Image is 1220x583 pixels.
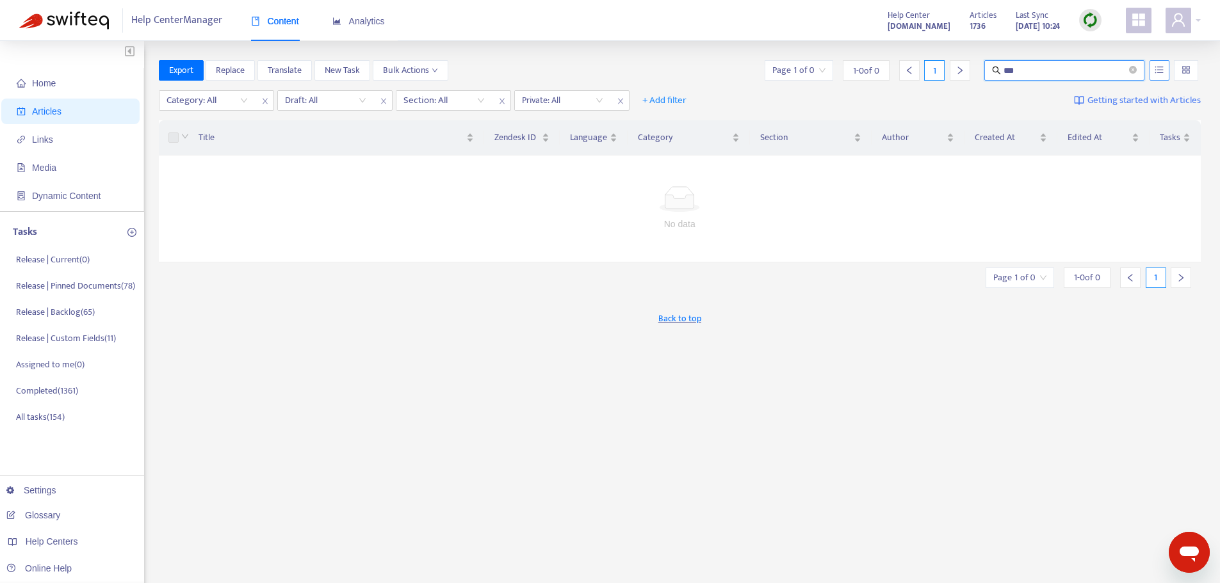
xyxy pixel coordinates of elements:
[383,63,438,77] span: Bulk Actions
[970,19,986,33] strong: 1736
[26,536,78,547] span: Help Centers
[1131,12,1146,28] span: appstore
[17,191,26,200] span: container
[32,78,56,88] span: Home
[6,510,60,520] a: Glossary
[32,163,56,173] span: Media
[888,19,950,33] a: [DOMAIN_NAME]
[1068,131,1129,145] span: Edited At
[992,66,1001,75] span: search
[373,60,448,81] button: Bulk Actionsdown
[642,93,687,108] span: + Add filter
[16,384,78,397] p: Completed ( 1361 )
[1126,273,1135,282] span: left
[750,120,872,156] th: Section
[6,563,72,573] a: Online Help
[332,16,385,26] span: Analytics
[638,131,729,145] span: Category
[169,63,193,77] span: Export
[16,331,116,345] p: Release | Custom Fields ( 11 )
[882,131,944,145] span: Author
[325,63,360,77] span: New Task
[1150,60,1169,81] button: unordered-list
[1155,65,1164,74] span: unordered-list
[127,228,136,237] span: plus-circle
[17,107,26,116] span: account-book
[1150,120,1201,156] th: Tasks
[19,12,109,29] img: Swifteq
[206,60,255,81] button: Replace
[432,67,438,74] span: down
[17,163,26,172] span: file-image
[181,132,189,140] span: down
[872,120,964,156] th: Author
[332,17,341,26] span: area-chart
[216,63,245,77] span: Replace
[32,134,53,145] span: Links
[658,312,701,325] span: Back to top
[1074,90,1201,111] a: Getting started with Articles
[628,120,750,156] th: Category
[560,120,628,156] th: Language
[484,120,560,156] th: Zendesk ID
[1171,12,1186,28] span: user
[6,485,56,495] a: Settings
[612,93,629,109] span: close
[375,93,392,109] span: close
[853,64,879,77] span: 1 - 0 of 0
[16,253,90,266] p: Release | Current ( 0 )
[494,131,539,145] span: Zendesk ID
[16,410,65,424] p: All tasks ( 154 )
[1146,268,1166,288] div: 1
[1160,131,1180,145] span: Tasks
[1176,273,1185,282] span: right
[494,93,510,109] span: close
[1169,532,1210,573] iframe: Button to launch messaging window
[131,8,222,33] span: Help Center Manager
[188,120,484,156] th: Title
[1016,8,1048,22] span: Last Sync
[905,66,914,75] span: left
[1087,93,1201,108] span: Getting started with Articles
[199,131,464,145] span: Title
[1129,66,1137,74] span: close-circle
[314,60,370,81] button: New Task
[633,90,696,111] button: + Add filter
[760,131,851,145] span: Section
[888,8,930,22] span: Help Center
[1129,65,1137,77] span: close-circle
[17,79,26,88] span: home
[16,305,95,319] p: Release | Backlog ( 65 )
[1082,12,1098,28] img: sync.dc5367851b00ba804db3.png
[956,66,964,75] span: right
[13,225,37,240] p: Tasks
[924,60,945,81] div: 1
[964,120,1057,156] th: Created At
[970,8,996,22] span: Articles
[1074,95,1084,106] img: image-link
[159,60,204,81] button: Export
[1074,271,1100,284] span: 1 - 0 of 0
[257,93,273,109] span: close
[174,217,1186,231] div: No data
[17,135,26,144] span: link
[1057,120,1150,156] th: Edited At
[268,63,302,77] span: Translate
[570,131,607,145] span: Language
[251,16,299,26] span: Content
[257,60,312,81] button: Translate
[975,131,1037,145] span: Created At
[16,358,85,371] p: Assigned to me ( 0 )
[16,279,135,292] p: Release | Pinned Documents ( 78 )
[32,191,101,201] span: Dynamic Content
[32,106,61,116] span: Articles
[1016,19,1060,33] strong: [DATE] 10:24
[251,17,260,26] span: book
